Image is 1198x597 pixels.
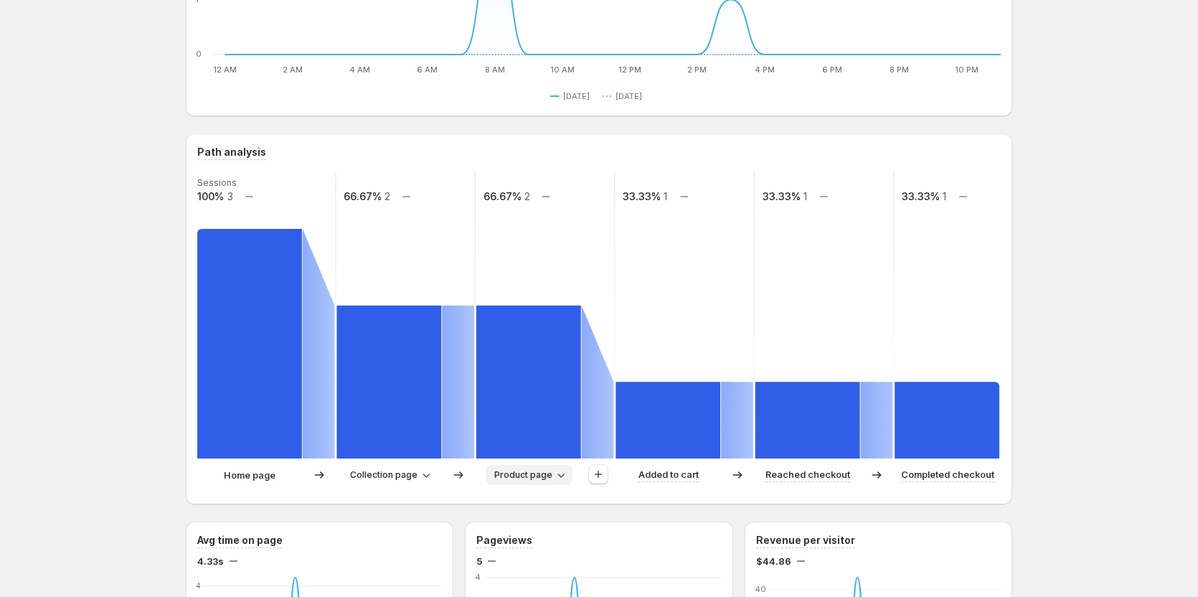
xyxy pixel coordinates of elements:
[955,65,978,75] text: 10 PM
[197,554,224,568] span: 4.33s
[385,190,390,202] text: 2
[803,190,807,202] text: 1
[476,533,532,547] h3: Pageviews
[755,584,766,594] text: 40
[336,306,441,459] path: Collection page-f2bed1e43ff6e48c: 2
[822,65,842,75] text: 6 PM
[763,190,801,202] text: 33.33%
[196,580,202,591] text: 4
[197,190,224,202] text: 100%
[213,65,237,75] text: 12 AM
[638,467,699,481] p: Added to cart
[550,88,595,105] button: [DATE]
[615,90,642,102] span: [DATE]
[344,190,382,202] text: 66.67%
[755,65,775,75] text: 4 PM
[524,190,530,202] text: 2
[563,90,590,102] span: [DATE]
[664,190,667,202] text: 1
[755,382,860,459] path: Reached checkout: 1
[901,467,994,481] p: Completed checkout
[902,190,940,202] text: 33.33%
[283,65,303,75] text: 2 AM
[196,49,202,59] text: 0
[341,465,438,485] button: Collection page
[623,190,661,202] text: 33.33%
[943,190,946,202] text: 1
[765,467,850,481] p: Reached checkout
[615,382,720,459] path: Added to cart: 1
[227,190,233,202] text: 3
[476,554,482,568] span: 5
[494,469,552,481] span: Product page
[895,382,999,459] path: Completed checkout: 1
[890,65,909,75] text: 8 PM
[224,468,275,482] p: Home page
[618,65,641,75] text: 12 PM
[486,465,572,485] button: Product page
[485,65,505,75] text: 8 AM
[484,190,522,202] text: 66.67%
[603,88,648,105] button: [DATE]
[417,65,438,75] text: 6 AM
[687,65,707,75] text: 2 PM
[197,145,266,159] h3: Path analysis
[197,177,237,188] text: Sessions
[197,533,283,547] h3: Avg time on page
[756,533,855,547] h3: Revenue per visitor
[350,469,418,481] span: Collection page
[550,65,575,75] text: 10 AM
[349,65,370,75] text: 4 AM
[475,572,481,582] text: 4
[756,554,791,568] span: $44.86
